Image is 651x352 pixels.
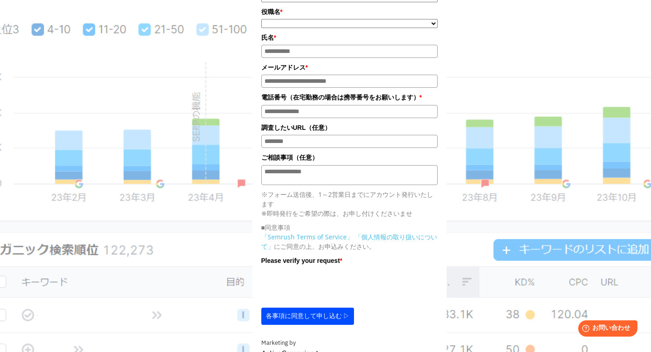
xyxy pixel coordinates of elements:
p: ■同意事項 [261,223,438,232]
a: 「個人情報の取り扱いについて」 [261,233,437,251]
iframe: Help widget launcher [571,317,641,342]
label: 調査したいURL（任意） [261,123,438,133]
label: 電話番号（在宅勤務の場合は携帯番号をお願いします） [261,92,438,102]
p: ※フォーム送信後、1～2営業日までにアカウント発行いたします ※即時発行をご希望の際は、お申し付けくださいませ [261,190,438,218]
iframe: reCAPTCHA [261,268,399,303]
label: メールアドレス [261,62,438,72]
label: 氏名 [261,33,438,43]
p: にご同意の上、お申込みください。 [261,232,438,251]
div: Marketing by [261,338,438,348]
button: 各事項に同意して申し込む ▷ [261,308,354,325]
a: 「Semrush Terms of Service」 [261,233,353,241]
label: Please verify your request [261,256,438,266]
label: ご相談事項（任意） [261,152,438,162]
label: 役職名 [261,7,438,17]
